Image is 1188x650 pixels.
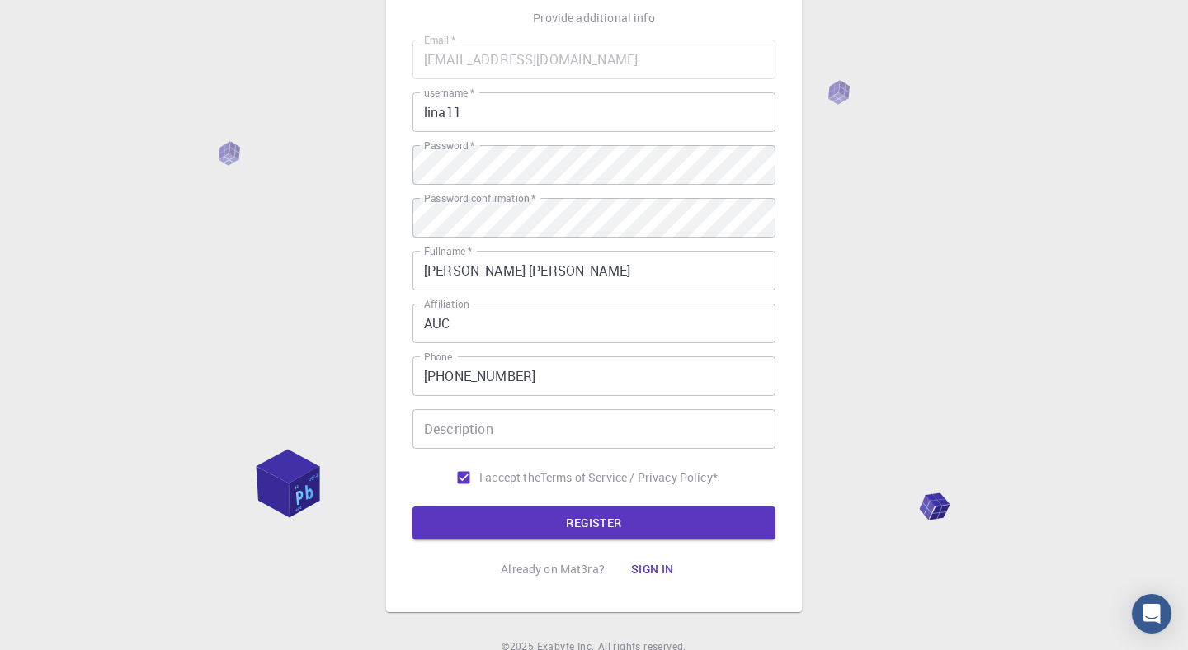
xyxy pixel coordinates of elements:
[412,506,775,539] button: REGISTER
[540,469,718,486] a: Terms of Service / Privacy Policy*
[424,139,474,153] label: Password
[424,86,474,100] label: username
[540,469,718,486] p: Terms of Service / Privacy Policy *
[424,350,452,364] label: Phone
[424,297,469,311] label: Affiliation
[479,469,540,486] span: I accept the
[424,244,472,258] label: Fullname
[618,553,687,586] button: Sign in
[533,10,654,26] p: Provide additional info
[1132,594,1171,634] div: Open Intercom Messenger
[501,561,605,577] p: Already on Mat3ra?
[424,33,455,47] label: Email
[424,191,535,205] label: Password confirmation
